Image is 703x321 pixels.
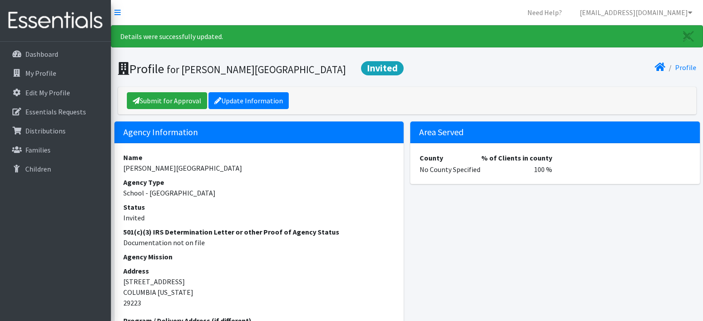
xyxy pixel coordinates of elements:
[4,6,107,35] img: HumanEssentials
[123,237,395,248] dd: Documentation not on file
[123,163,395,173] dd: [PERSON_NAME][GEOGRAPHIC_DATA]
[410,121,700,143] h5: Area Served
[123,188,395,198] dd: School - [GEOGRAPHIC_DATA]
[481,164,553,175] td: 100 %
[123,177,395,188] dt: Agency Type
[4,141,107,159] a: Families
[25,164,51,173] p: Children
[123,212,395,223] dd: Invited
[118,61,404,77] h1: Profile
[419,164,481,175] td: No County Specified
[4,64,107,82] a: My Profile
[25,69,56,78] p: My Profile
[167,63,346,76] small: for [PERSON_NAME][GEOGRAPHIC_DATA]
[123,202,395,212] dt: Status
[419,152,481,164] th: County
[123,227,395,237] dt: 501(c)(3) IRS Determination Letter or other Proof of Agency Status
[4,103,107,121] a: Essentials Requests
[123,251,395,262] dt: Agency Mission
[4,160,107,178] a: Children
[123,266,395,308] address: [STREET_ADDRESS] COLUMBIA [US_STATE] 29223
[123,266,149,275] strong: Address
[361,61,404,75] span: Invited
[4,84,107,102] a: Edit My Profile
[25,107,86,116] p: Essentials Requests
[25,145,51,154] p: Families
[208,92,289,109] a: Update Information
[4,45,107,63] a: Dashboard
[674,26,703,47] a: Close
[573,4,699,21] a: [EMAIL_ADDRESS][DOMAIN_NAME]
[4,122,107,140] a: Distributions
[127,92,207,109] a: Submit for Approval
[114,121,404,143] h5: Agency Information
[25,88,70,97] p: Edit My Profile
[481,152,553,164] th: % of Clients in county
[123,152,395,163] dt: Name
[520,4,569,21] a: Need Help?
[25,50,58,59] p: Dashboard
[111,25,703,47] div: Details were successfully updated.
[25,126,66,135] p: Distributions
[675,63,696,72] a: Profile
